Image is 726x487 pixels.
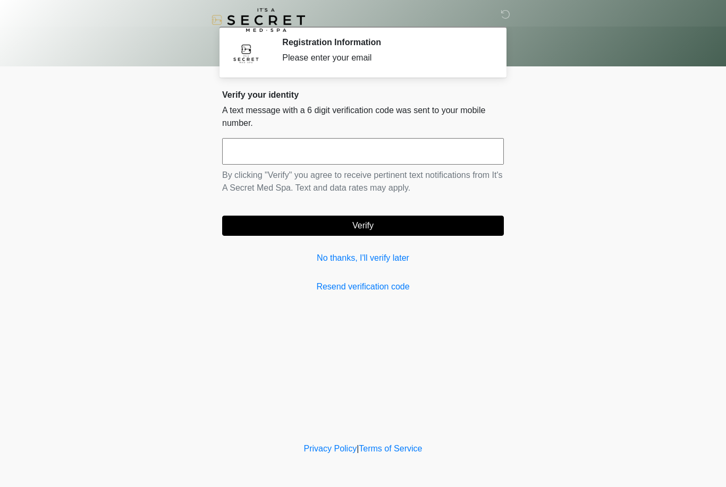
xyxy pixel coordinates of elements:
div: Please enter your email [282,52,488,64]
img: It's A Secret Med Spa Logo [212,8,305,32]
a: Terms of Service [359,444,422,453]
h2: Registration Information [282,37,488,47]
a: | [357,444,359,453]
p: By clicking "Verify" you agree to receive pertinent text notifications from It's A Secret Med Spa... [222,169,504,194]
img: Agent Avatar [230,37,262,69]
h2: Verify your identity [222,90,504,100]
a: Resend verification code [222,280,504,293]
a: No thanks, I'll verify later [222,252,504,264]
p: A text message with a 6 digit verification code was sent to your mobile number. [222,104,504,130]
button: Verify [222,216,504,236]
a: Privacy Policy [304,444,357,453]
